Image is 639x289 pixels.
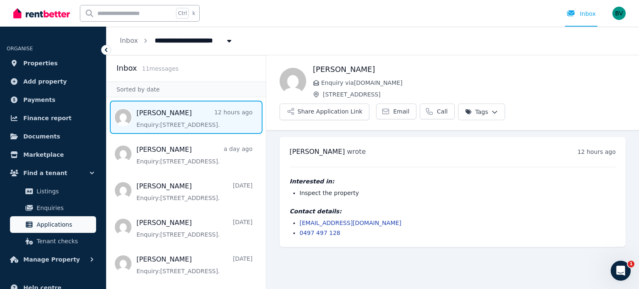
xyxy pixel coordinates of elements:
[10,216,96,233] a: Applications
[23,58,58,68] span: Properties
[192,10,195,17] span: k
[290,207,616,215] h4: Contact details:
[290,148,345,156] span: [PERSON_NAME]
[136,181,253,202] a: [PERSON_NAME][DATE]Enquiry:[STREET_ADDRESS].
[136,108,253,129] a: [PERSON_NAME]12 hours agoEnquiry:[STREET_ADDRESS].
[300,230,340,236] a: 0497 497 128
[321,79,626,87] span: Enquiry via [DOMAIN_NAME]
[23,168,67,178] span: Find a tenant
[37,236,93,246] span: Tenant checks
[120,37,138,44] a: Inbox
[136,145,253,165] a: [PERSON_NAME]a day agoEnquiry:[STREET_ADDRESS].
[7,165,99,181] button: Find a tenant
[7,110,99,126] a: Finance report
[323,90,626,99] span: [STREET_ADDRESS]
[136,218,253,239] a: [PERSON_NAME][DATE]Enquiry:[STREET_ADDRESS].
[628,261,634,267] span: 1
[393,107,409,116] span: Email
[290,177,616,185] h4: Interested in:
[23,77,67,86] span: Add property
[280,68,306,94] img: Michelle Pokai
[37,186,93,196] span: Listings
[7,46,33,52] span: ORGANISE
[437,107,448,116] span: Call
[10,200,96,216] a: Enquiries
[136,254,253,275] a: [PERSON_NAME][DATE]Enquiry:[STREET_ADDRESS].
[420,104,455,119] a: Call
[300,189,616,197] li: Inspect the property
[7,251,99,268] button: Manage Property
[347,148,366,156] span: wrote
[142,65,178,72] span: 11 message s
[116,62,137,74] h2: Inbox
[7,55,99,72] a: Properties
[7,73,99,90] a: Add property
[612,7,626,20] img: Benmon Mammen Varghese
[465,108,488,116] span: Tags
[106,82,266,97] div: Sorted by date
[313,64,626,75] h1: [PERSON_NAME]
[23,113,72,123] span: Finance report
[23,95,55,105] span: Payments
[567,10,596,18] div: Inbox
[10,183,96,200] a: Listings
[7,128,99,145] a: Documents
[300,220,401,226] a: [EMAIL_ADDRESS][DOMAIN_NAME]
[7,91,99,108] a: Payments
[176,8,189,19] span: Ctrl
[37,203,93,213] span: Enquiries
[23,150,64,160] span: Marketplace
[280,104,369,120] button: Share Application Link
[577,148,616,155] time: 12 hours ago
[376,104,416,119] a: Email
[458,104,505,120] button: Tags
[23,131,60,141] span: Documents
[7,146,99,163] a: Marketplace
[106,27,247,55] nav: Breadcrumb
[23,254,80,264] span: Manage Property
[10,233,96,249] a: Tenant checks
[13,7,70,20] img: RentBetter
[611,261,631,281] iframe: Intercom live chat
[37,220,93,230] span: Applications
